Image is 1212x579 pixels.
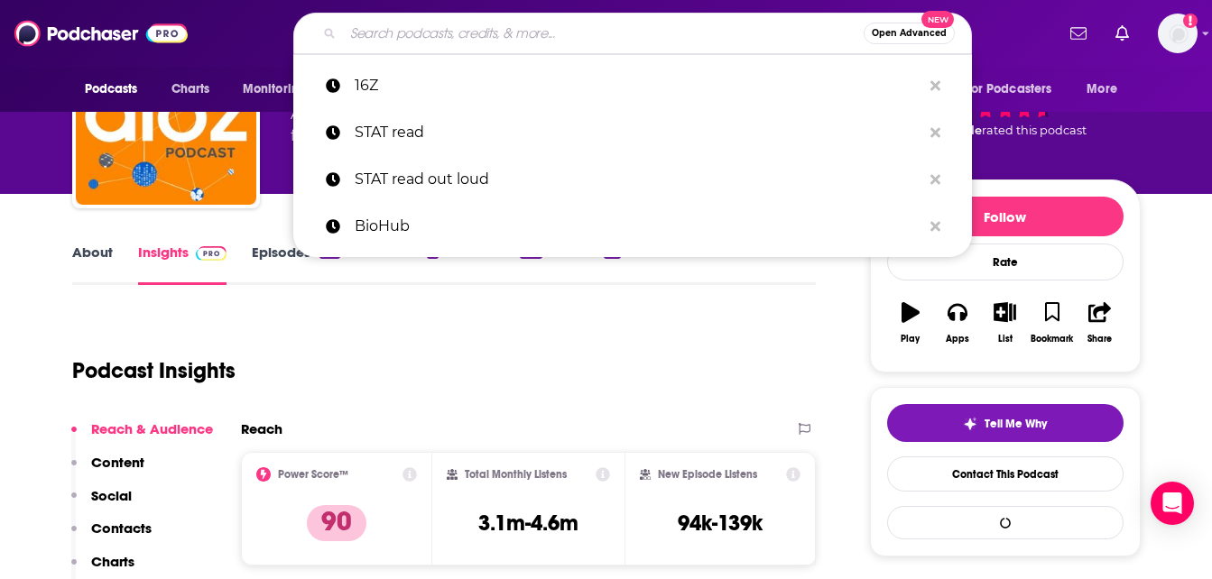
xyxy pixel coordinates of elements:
span: Tell Me Why [985,417,1047,431]
svg: Add a profile image [1183,14,1198,28]
img: Podchaser Pro [196,246,227,261]
div: List [998,334,1013,345]
button: Open AdvancedNew [864,23,955,44]
h2: Power Score™ [278,468,348,481]
p: Charts [91,553,134,570]
p: Social [91,487,132,504]
a: STAT read [293,109,972,156]
span: rated this podcast [982,124,1087,137]
p: STAT read [355,109,921,156]
img: Podchaser - Follow, Share and Rate Podcasts [14,16,188,51]
button: Content [71,454,144,487]
h3: 3.1m-4.6m [478,510,578,537]
a: Episodes917 [252,244,339,285]
input: Search podcasts, credits, & more... [343,19,864,48]
a: Show notifications dropdown [1063,18,1094,49]
p: 90 [307,505,366,541]
img: a16z Podcast [76,24,256,205]
button: Bookmark [1029,290,1076,355]
div: Search podcasts, credits, & more... [293,13,972,54]
p: STAT read out loud [355,156,921,203]
a: InsightsPodchaser Pro [138,244,227,285]
div: Bookmark [1031,334,1073,345]
span: Podcasts [85,77,138,102]
div: Rate [887,244,1124,280]
img: User Profile [1158,14,1198,53]
img: tell me why sparkle [963,417,977,431]
span: Open Advanced [872,29,947,38]
button: open menu [230,72,330,106]
h2: Total Monthly Listens [465,468,567,481]
button: tell me why sparkleTell Me Why [887,404,1124,442]
h3: 94k-139k [678,510,763,537]
a: Contact This Podcast [887,456,1124,492]
a: About [72,244,113,285]
a: Charts [160,72,221,106]
span: New [921,11,954,28]
div: Share [1087,334,1112,345]
span: More [1087,77,1117,102]
button: Show profile menu [1158,14,1198,53]
button: List [981,290,1028,355]
button: Contacts [71,519,152,553]
a: Lists54 [568,244,621,285]
a: Show notifications dropdown [1108,18,1136,49]
h2: Reach [241,420,282,437]
div: Apps [946,334,969,345]
p: BioHub [355,203,921,250]
button: Follow [887,197,1124,236]
span: Logged in as alazaro [1158,14,1198,53]
p: Contacts [91,519,152,537]
button: Social [71,487,132,520]
button: Apps [934,290,981,355]
div: A podcast [291,104,664,147]
span: featuring [291,125,664,147]
button: Share [1076,290,1123,355]
button: Reach & Audience [71,420,213,454]
h1: Podcast Insights [72,357,236,384]
button: Play [887,290,934,355]
h2: New Episode Listens [658,468,757,481]
a: Reviews8 [365,244,439,285]
a: Credits227 [464,244,541,285]
a: STAT read out loud [293,156,972,203]
button: open menu [72,72,162,106]
p: Reach & Audience [91,420,213,437]
button: open menu [954,72,1078,106]
button: open menu [1074,72,1140,106]
p: 16Z [355,62,921,109]
span: For Podcasters [966,77,1052,102]
p: Content [91,454,144,471]
a: 16Z [293,62,972,109]
div: Play [901,334,920,345]
a: BioHub [293,203,972,250]
div: Open Intercom Messenger [1151,482,1194,525]
span: Monitoring [243,77,307,102]
span: Charts [171,77,210,102]
a: Similar [646,244,690,285]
